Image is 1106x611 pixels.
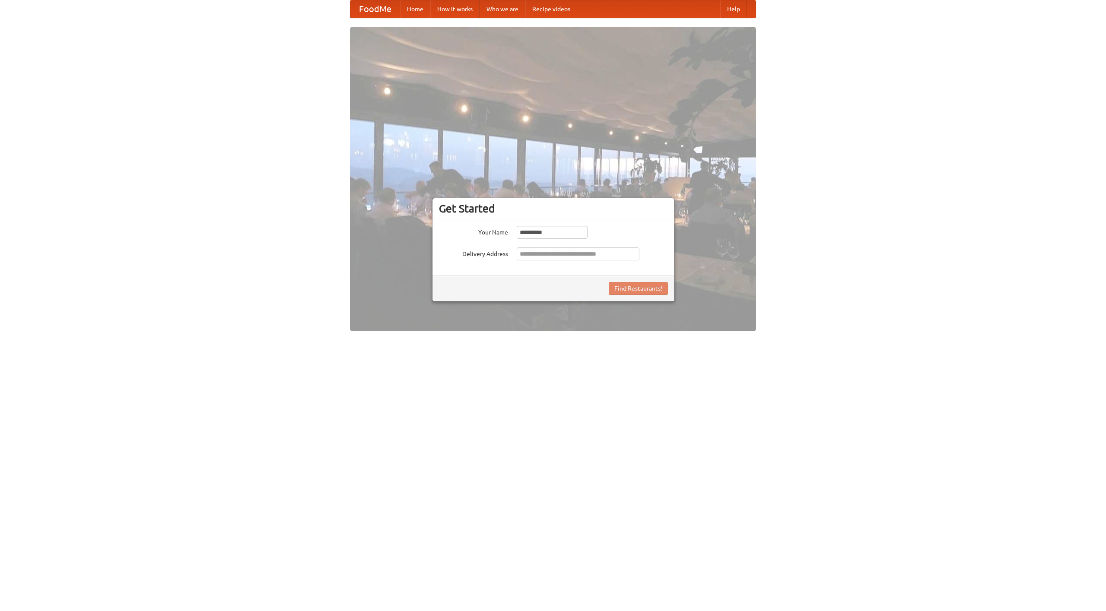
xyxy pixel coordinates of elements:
a: Recipe videos [525,0,577,18]
h3: Get Started [439,202,668,215]
label: Your Name [439,226,508,237]
a: FoodMe [350,0,400,18]
button: Find Restaurants! [609,282,668,295]
a: Home [400,0,430,18]
a: Who we are [480,0,525,18]
a: Help [720,0,747,18]
a: How it works [430,0,480,18]
label: Delivery Address [439,247,508,258]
